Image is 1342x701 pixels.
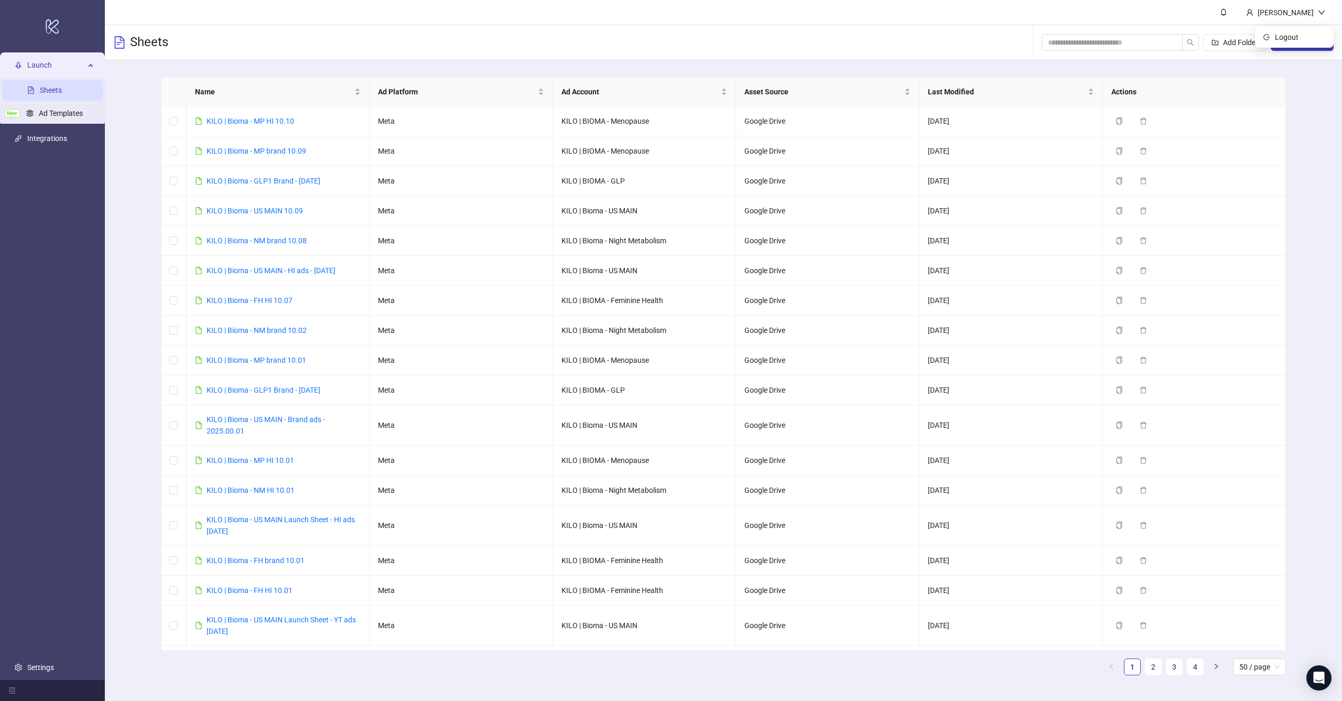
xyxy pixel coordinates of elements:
td: KILO | BIOMA - GLP [553,375,737,405]
span: delete [1140,587,1147,594]
td: Google Drive [736,646,919,676]
td: Google Drive [736,106,919,136]
span: file [195,327,202,334]
td: KILO | Bioma - US MAIN [553,196,737,226]
span: copy [1116,422,1123,429]
td: KILO | Bioma - US MAIN [553,505,737,546]
td: Google Drive [736,286,919,316]
td: Meta [370,375,553,405]
span: Last Modified [928,86,1086,98]
span: copy [1116,267,1123,274]
span: Add Folder [1223,38,1258,47]
span: file [195,487,202,494]
a: KILO | Bioma - MP brand 10.09 [207,147,306,155]
div: Page Size [1233,659,1286,675]
span: file [195,267,202,274]
td: Meta [370,576,553,606]
span: Name [195,86,353,98]
td: KILO | BIOMA - GLP [553,166,737,196]
td: Google Drive [736,505,919,546]
span: delete [1140,297,1147,304]
span: copy [1116,117,1123,125]
th: Name [187,78,370,106]
span: copy [1116,207,1123,214]
span: file [195,207,202,214]
span: delete [1140,457,1147,464]
td: Meta [370,346,553,375]
a: KILO | Bioma - US MAIN - Brand ads - 2025.00.01 [207,415,325,435]
th: Asset Source [736,78,919,106]
span: Launch [27,55,85,76]
td: [DATE] [919,286,1103,316]
th: Actions [1103,78,1286,106]
td: [DATE] [919,136,1103,166]
span: copy [1116,357,1123,364]
td: KILO | BIOMA - Menopause [553,346,737,375]
span: file [195,622,202,629]
td: [DATE] [919,106,1103,136]
td: Meta [370,446,553,476]
span: file [195,177,202,185]
td: Meta [370,286,553,316]
span: bell [1220,8,1227,16]
button: Add Folder [1203,34,1267,51]
td: [DATE] [919,256,1103,286]
button: left [1103,659,1120,675]
td: KILO | Bioma - US MAIN [553,606,737,646]
li: 4 [1187,659,1204,675]
span: file [195,587,202,594]
a: KILO | Bioma - NM HI 10.01 [207,486,295,494]
span: user [1246,9,1253,16]
span: file [195,522,202,529]
li: 1 [1124,659,1141,675]
td: Google Drive [736,446,919,476]
td: [DATE] [919,576,1103,606]
span: down [1318,9,1325,16]
td: KILO | BIOMA - Feminine Health [553,546,737,576]
td: KILO | BIOMA - Feminine Health [553,286,737,316]
span: Ad Platform [378,86,536,98]
span: copy [1116,557,1123,564]
td: Meta [370,136,553,166]
span: delete [1140,487,1147,494]
td: Meta [370,196,553,226]
td: KILO | BIOMA - Feminine Health [553,576,737,606]
td: KILO | Bioma - Night Metabolism [553,226,737,256]
td: KILO | BIOMA - Menopause [553,136,737,166]
span: left [1108,663,1114,670]
a: KILO | Bioma - GLP1 Brand - [DATE] [207,177,320,185]
td: Meta [370,256,553,286]
span: copy [1116,237,1123,244]
span: menu-fold [8,687,16,694]
a: KILO | Bioma - US MAIN Launch Sheet - HI ads [DATE] [207,515,355,535]
td: Meta [370,166,553,196]
td: KILO | Bioma - US MAIN [553,405,737,446]
td: KILO | Bioma - Night Metabolism [553,316,737,346]
a: Settings [27,663,54,672]
td: [DATE] [919,405,1103,446]
span: delete [1140,386,1147,394]
span: copy [1116,522,1123,529]
span: delete [1140,237,1147,244]
td: Meta [370,405,553,446]
a: Ad Templates [39,109,83,117]
td: Google Drive [736,476,919,505]
td: [DATE] [919,446,1103,476]
span: file [195,117,202,125]
td: Google Drive [736,166,919,196]
span: file [195,557,202,564]
a: 2 [1145,659,1161,675]
span: copy [1116,297,1123,304]
li: 2 [1145,659,1162,675]
span: delete [1140,422,1147,429]
span: delete [1140,147,1147,155]
a: KILO | Bioma - MP HI 10.01 [207,456,294,465]
h3: Sheets [130,34,168,51]
a: 3 [1166,659,1182,675]
td: [DATE] [919,375,1103,405]
td: [DATE] [919,316,1103,346]
span: delete [1140,117,1147,125]
span: delete [1140,622,1147,629]
span: copy [1116,177,1123,185]
span: delete [1140,327,1147,334]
